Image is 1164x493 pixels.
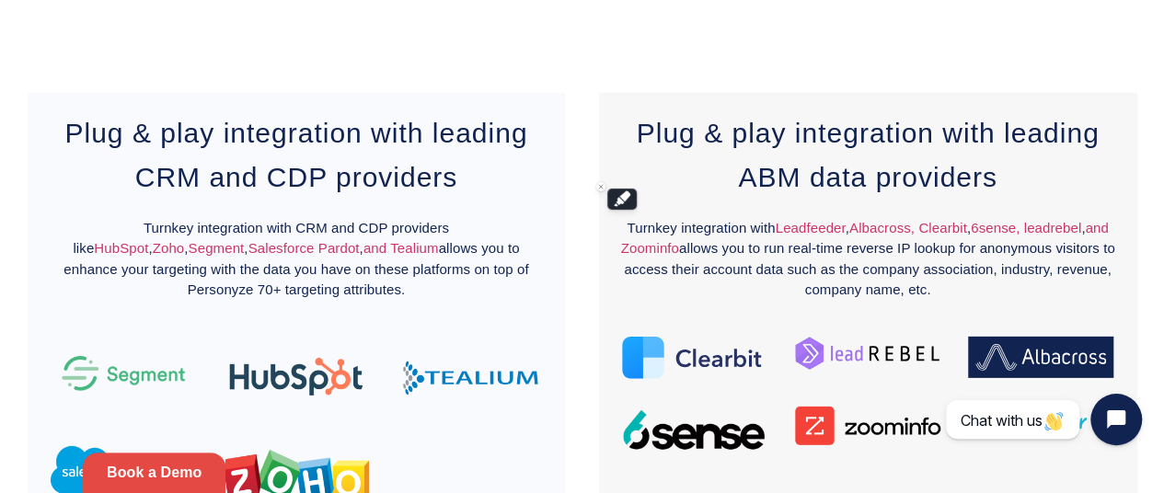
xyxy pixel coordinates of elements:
[918,220,967,235] a: Clearbit
[1081,220,1085,235] span: ,
[1023,220,1081,235] a: leadrebel
[846,220,849,235] span: ,
[244,240,248,256] span: ,
[967,220,971,235] span: ,
[73,220,449,257] span: Turnkey integration with CRM and CDP providers like
[46,111,547,200] h3: Plug & play integration with leading CRM and CDP providers
[189,240,245,256] a: Segment
[153,240,185,256] a: Zoho
[622,407,767,456] img: Account based personalization
[94,240,148,256] a: HubSpot
[971,220,1020,235] a: 6sense,
[51,337,196,409] img: CDP data in personalization
[624,240,1114,297] span: allows you to run real-time reverse IP lookup for anonymous visitors to access their account data...
[83,453,225,493] a: Book a Demo
[617,111,1119,200] h3: Plug & play integration with leading ABM data providers
[360,240,363,256] span: ,
[224,337,369,418] img: HubSpot data in personalization
[849,220,915,235] a: Albacross,
[148,240,152,256] span: ,
[184,240,188,256] span: ,
[248,240,360,256] a: Salesforce Pardot
[397,357,542,398] img: Tealium personalization
[775,220,845,235] a: Leadfeeder
[627,220,775,235] span: Turnkey integration with
[63,240,528,297] span: allows you to enhance your targeting with the data you have on these platforms on top of Personyz...
[363,240,439,256] a: and Tealium
[795,407,940,446] img: Account based personalization example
